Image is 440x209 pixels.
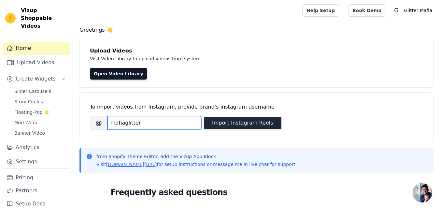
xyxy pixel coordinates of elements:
a: Home [3,42,70,55]
p: Visit Video Library to upload videos from system [90,55,382,63]
span: Banner Video [14,130,45,136]
span: Vizup Shoppable Videos [21,7,67,30]
div: To import videos from Instagram, provide brand's instagram username [90,103,423,111]
span: Floating-Pop ⭐ [14,109,50,115]
img: Vizup [5,13,16,23]
p: from Shopify Theme Editor, add the Vizup App Block [96,153,297,160]
span: Story Circles [14,98,43,105]
button: Create Widgets [3,72,70,85]
a: Slider Carousels [10,87,70,96]
a: Book Demo [348,4,386,17]
a: Upload Videos [3,56,70,69]
a: Analytics [3,141,70,154]
p: Glitter Mafia [402,5,435,16]
a: Help Setup [302,4,339,17]
a: Grid Wrap [10,118,70,127]
span: @ [90,116,107,130]
span: Create Widgets [16,75,56,83]
button: G Glitter Mafia [391,5,435,16]
p: Visit for setup instructions or message me in live chat for support. [96,161,297,168]
h4: Greetings 👋! [79,26,433,34]
a: Floating-Pop ⭐ [10,108,70,117]
button: Import Instagram Reels [204,117,281,129]
a: [DOMAIN_NAME][URL] [106,162,157,167]
input: username [107,116,201,130]
a: Settings [3,155,70,168]
h4: Upload Videos [90,47,423,55]
a: Open Video Library [90,68,147,80]
span: Slider Carousels [14,88,51,95]
div: Open chat [413,183,432,202]
h2: Frequently asked questions [111,186,403,199]
a: Pricing [3,171,70,184]
span: Grid Wrap [14,119,37,126]
a: Banner Video [10,128,70,138]
a: Story Circles [10,97,70,106]
a: Partners [3,184,70,197]
text: G [394,7,398,14]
